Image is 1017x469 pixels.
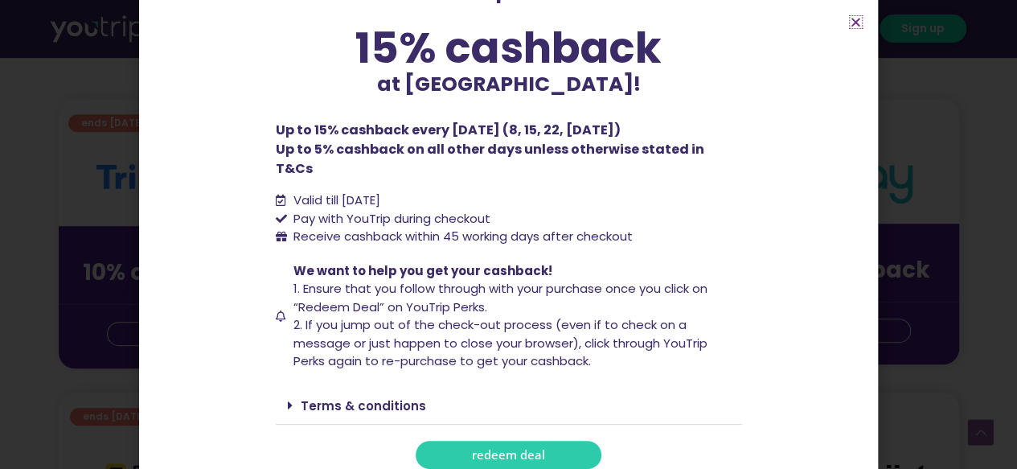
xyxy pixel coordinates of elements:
a: redeem deal [416,441,601,469]
span: We want to help you get your cashback! [293,262,552,279]
a: Terms & conditions [301,397,426,414]
span: redeem deal [472,449,545,461]
p: at [GEOGRAPHIC_DATA]! [276,69,742,100]
a: Close [850,16,862,28]
p: Up to 15% cashback every [DATE] (8, 15, 22, [DATE]) Up to 5% cashback on all other days unless ot... [276,121,742,179]
span: Valid till [DATE] [289,191,380,210]
span: Pay with YouTrip during checkout [289,210,490,228]
span: 2. If you jump out of the check-out process (even if to check on a message or just happen to clos... [293,316,707,369]
div: Terms & conditions [276,387,742,425]
div: 15% cashback [276,27,742,69]
span: 1. Ensure that you follow through with your purchase once you click on “Redeem Deal” on YouTrip P... [293,280,707,315]
span: Receive cashback within 45 working days after checkout [289,228,633,246]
